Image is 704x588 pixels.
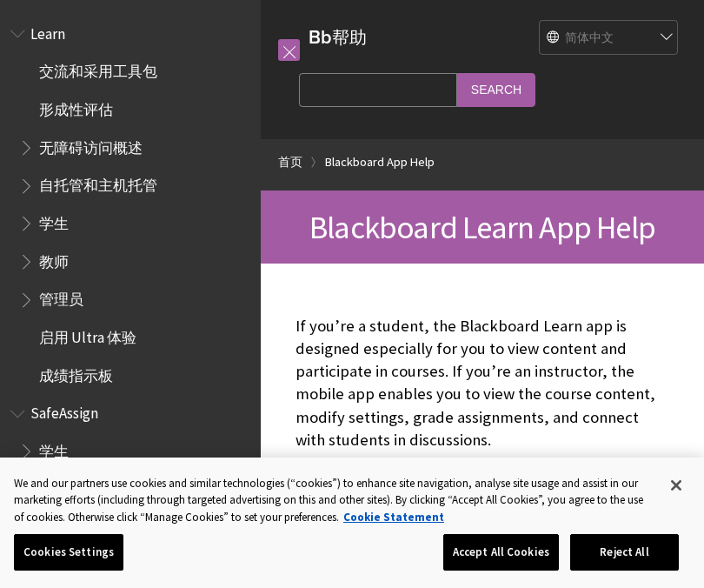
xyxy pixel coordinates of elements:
[570,534,679,571] button: Reject All
[657,466,695,504] button: Close
[39,57,157,81] span: 交流和采用工具包
[296,315,669,451] p: If you’re a student, the Blackboard Learn app is designed especially for you to view content and ...
[443,534,559,571] button: Accept All Cookies
[309,207,655,247] span: Blackboard Learn App Help
[39,95,113,118] span: 形成性评估
[10,399,250,543] nav: Book outline for Blackboard SafeAssign
[278,151,302,173] a: 首页
[39,133,143,157] span: 无障碍访问概述
[540,21,679,56] select: Site Language Selector
[10,19,250,391] nav: Book outline for Blackboard Learn Help
[39,361,113,384] span: 成绩指示板
[343,510,444,525] a: More information about your privacy, opens in a new tab
[39,209,69,232] span: 学生
[309,26,367,48] a: Bb帮助
[39,437,69,460] span: 学生
[14,475,655,526] div: We and our partners use cookies and similar technologies (“cookies”) to enhance site navigation, ...
[30,19,65,43] span: Learn
[309,26,332,49] strong: Bb
[30,399,98,423] span: SafeAssign
[39,247,69,271] span: 教师
[457,73,535,107] input: Search
[39,285,83,309] span: 管理员
[325,151,435,173] a: Blackboard App Help
[39,323,136,346] span: 启用 Ultra 体验
[14,534,123,571] button: Cookies Settings
[39,171,157,195] span: 自托管和主机托管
